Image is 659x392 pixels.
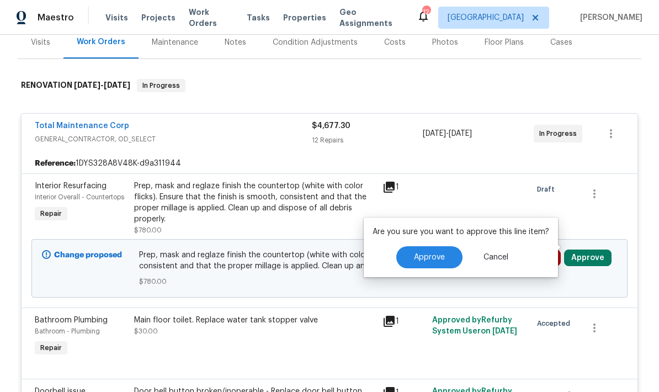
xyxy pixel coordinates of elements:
div: 1DYS328A8V48K-d9a311944 [22,153,637,173]
b: Change proposed [54,251,122,259]
p: Are you sure you want to approve this line item? [373,226,549,237]
div: Notes [225,37,246,48]
div: Prep, mask and reglaze finish the countertop (white with color flicks). Ensure that the finish is... [134,181,376,225]
span: In Progress [138,80,184,91]
span: Properties [283,12,326,23]
div: 1 [382,315,426,328]
div: Costs [384,37,406,48]
div: Work Orders [77,36,125,47]
span: Approved by Refurby System User on [432,316,517,335]
span: $780.00 [139,276,520,287]
span: Cancel [483,253,508,262]
span: Draft [537,184,559,195]
div: 1 [382,181,426,194]
span: In Progress [539,128,581,139]
div: Maintenance [152,37,198,48]
span: [GEOGRAPHIC_DATA] [448,12,524,23]
span: - [423,128,472,139]
span: $30.00 [134,328,158,335]
span: Repair [36,342,66,353]
span: [DATE] [449,130,472,137]
span: Geo Assignments [339,7,403,29]
span: Accepted [537,318,575,329]
span: GENERAL_CONTRACTOR, OD_SELECT [35,134,312,145]
button: Approve [564,250,612,266]
div: Floor Plans [485,37,524,48]
b: Reference: [35,158,76,169]
button: Approve [396,246,463,268]
span: [DATE] [74,81,100,89]
button: Cancel [466,246,526,268]
div: Main floor toilet. Replace water tank stopper valve [134,315,376,326]
div: Condition Adjustments [273,37,358,48]
span: Bathroom Plumbing [35,316,108,324]
span: Bathroom - Plumbing [35,328,100,335]
span: $4,677.30 [312,122,350,130]
span: $780.00 [134,227,162,234]
div: Photos [432,37,458,48]
div: RENOVATION [DATE]-[DATE]In Progress [18,68,641,103]
span: [DATE] [104,81,130,89]
span: Interior Overall - Countertops [35,194,124,200]
span: - [74,81,130,89]
span: Repair [36,208,66,219]
span: [PERSON_NAME] [576,12,642,23]
div: Visits [31,37,50,48]
span: Work Orders [189,7,233,29]
h6: RENOVATION [21,79,130,92]
span: [DATE] [423,130,446,137]
span: Interior Resurfacing [35,182,107,190]
div: 12 Repairs [312,135,423,146]
span: Tasks [247,14,270,22]
span: Approve [414,253,445,262]
span: Maestro [38,12,74,23]
span: Prep, mask and reglaze finish the countertop (white with color flicks). Ensure that the finish is... [139,250,520,272]
span: Visits [105,12,128,23]
div: Cases [550,37,572,48]
a: Total Maintenance Corp [35,122,129,130]
span: Projects [141,12,176,23]
span: [DATE] [492,327,517,335]
div: 12 [422,7,430,18]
